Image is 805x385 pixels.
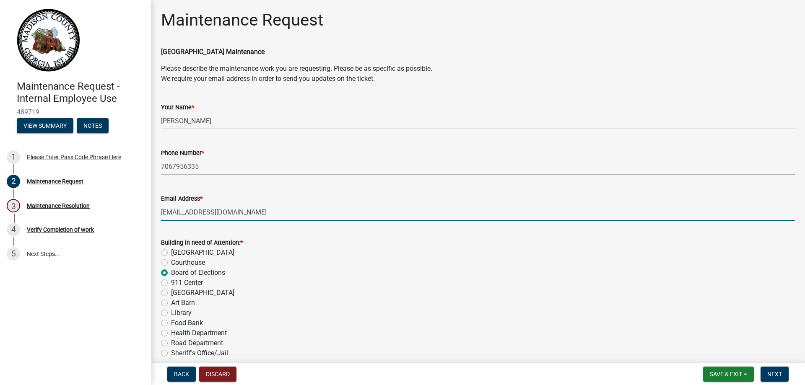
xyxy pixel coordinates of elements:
wm-modal-confirm: Notes [77,123,109,129]
div: 5 [7,247,20,261]
div: Verify Completion of work [27,227,94,233]
label: Road Department [171,338,223,348]
span: Save & Exit [710,371,742,377]
label: Board of Elections [171,268,225,278]
img: Madison County, Georgia [17,9,80,72]
div: 4 [7,223,20,236]
wm-modal-confirm: Summary [17,123,73,129]
label: Email Address [161,196,203,202]
span: Next [767,371,782,377]
button: Save & Exit [703,367,754,382]
label: [GEOGRAPHIC_DATA] [171,288,234,298]
h1: Maintenance Request [161,10,323,30]
div: Maintenance Resolution [27,203,90,209]
span: 489719 [17,108,134,116]
label: Your Name [161,105,194,111]
label: Building in need of Attention: [161,240,243,246]
label: Sheriff's Office/Jail [171,348,228,358]
div: 1 [7,150,20,164]
div: Maintenance Request [27,178,83,184]
div: 3 [7,199,20,212]
label: [GEOGRAPHIC_DATA] [171,248,234,258]
label: Courthouse [171,258,205,268]
button: Back [167,367,196,382]
label: Health Department [171,328,227,338]
button: View Summary [17,118,73,133]
strong: [GEOGRAPHIC_DATA] Maintenance [161,48,265,56]
div: Please Enter Pass Code Phrase Here [27,154,121,160]
button: Discard [199,367,236,382]
div: 2 [7,175,20,188]
label: Investigator Building [171,358,232,368]
label: Food Bank [171,318,203,328]
label: Art Barn [171,298,195,308]
label: 911 Center [171,278,203,288]
button: Next [761,367,789,382]
span: Back [174,371,189,377]
p: Please describe the maintenance work you are requesting. Please be as specific as possible. We re... [161,64,795,84]
h4: Maintenance Request - Internal Employee Use [17,80,144,105]
label: Library [171,308,192,318]
label: Phone Number [161,150,204,156]
button: Notes [77,118,109,133]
